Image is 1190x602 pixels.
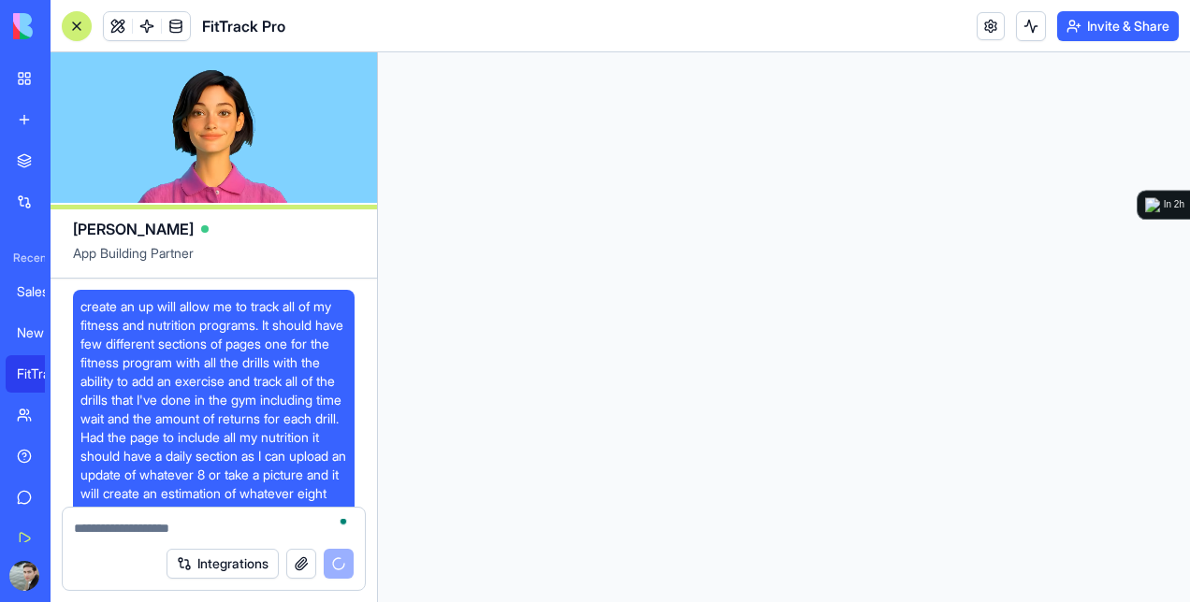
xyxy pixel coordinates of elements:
span: Recent [6,251,45,265]
img: ACg8ocLgft2zbYhxCVX_QnRk8wGO17UHpwh9gymK_VQRDnGx1cEcXohv=s96-c [9,561,39,591]
div: FitTrack Pro [17,365,69,383]
img: logo [1145,197,1160,212]
span: App Building Partner [73,244,355,278]
img: logo [13,13,129,39]
a: FitTrack Pro [6,355,80,393]
a: Sales OS [6,273,80,310]
div: Sales OS [17,282,69,301]
textarea: To enrich screen reader interactions, please activate Accessibility in Grammarly extension settings [74,519,354,537]
span: FitTrack Pro [202,15,285,37]
button: Invite & Share [1057,11,1179,41]
div: New App [17,323,69,342]
button: Integrations [167,549,279,579]
a: New App [6,314,80,351]
div: In 2h [1164,197,1184,212]
span: [PERSON_NAME] [73,218,194,240]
